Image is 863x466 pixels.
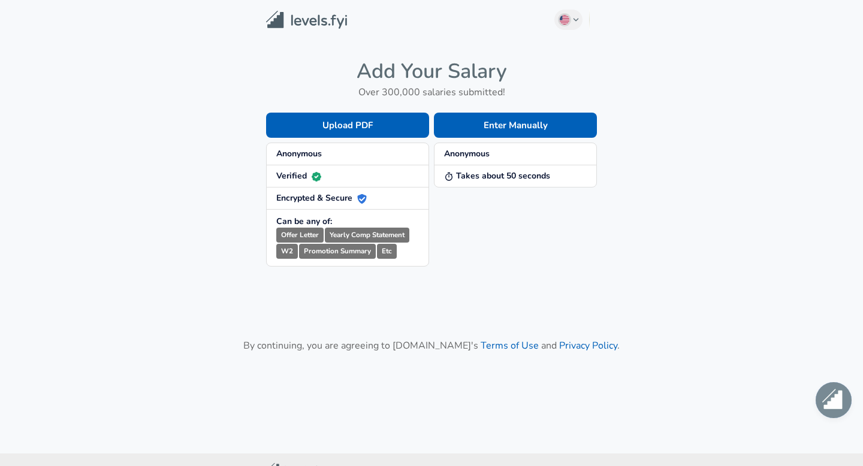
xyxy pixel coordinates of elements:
[554,10,583,30] button: English (US)
[559,339,617,352] a: Privacy Policy
[266,11,347,29] img: Levels.fyi
[434,113,597,138] button: Enter Manually
[481,339,539,352] a: Terms of Use
[816,382,852,418] div: Open chat
[276,192,367,204] strong: Encrypted & Secure
[266,113,429,138] button: Upload PDF
[266,84,597,101] h6: Over 300,000 salaries submitted!
[276,228,324,243] small: Offer Letter
[299,244,376,259] small: Promotion Summary
[276,216,332,227] strong: Can be any of:
[444,170,550,181] strong: Takes about 50 seconds
[276,170,321,181] strong: Verified
[560,15,569,25] img: English (US)
[266,59,597,84] h4: Add Your Salary
[276,148,322,159] strong: Anonymous
[276,244,298,259] small: W2
[377,244,397,259] small: Etc
[325,228,409,243] small: Yearly Comp Statement
[444,148,490,159] strong: Anonymous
